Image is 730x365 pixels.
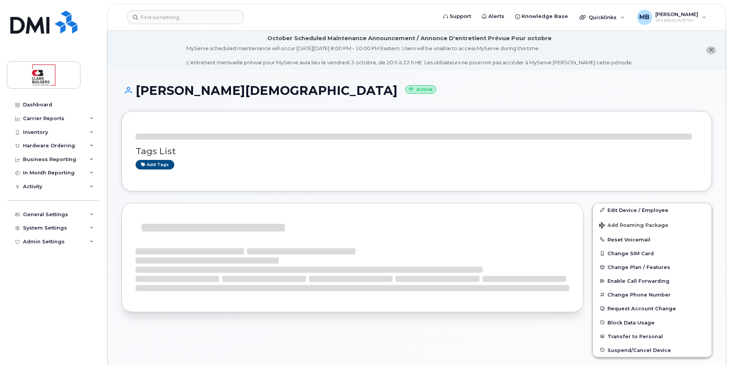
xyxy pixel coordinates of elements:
button: Enable Call Forwarding [593,274,712,288]
span: Add Roaming Package [599,222,668,230]
button: Block Data Usage [593,316,712,329]
button: Change Plan / Features [593,260,712,274]
h1: [PERSON_NAME][DEMOGRAPHIC_DATA] [121,84,712,97]
div: MyServe scheduled maintenance will occur [DATE][DATE] 8:00 PM - 10:00 PM Eastern. Users will be u... [187,45,633,66]
button: Suspend/Cancel Device [593,343,712,357]
button: Change Phone Number [593,288,712,301]
h3: Tags List [136,147,698,156]
button: Request Account Change [593,301,712,315]
button: close notification [706,46,716,54]
span: Suspend/Cancel Device [607,347,671,353]
span: Change Plan / Features [607,264,670,270]
button: Add Roaming Package [593,217,712,233]
a: Edit Device / Employee [593,203,712,217]
small: Active [405,85,436,94]
button: Change SIM Card [593,246,712,260]
button: Transfer to Personal [593,329,712,343]
a: Add tags [136,160,174,169]
div: October Scheduled Maintenance Announcement / Annonce D'entretient Prévue Pour octobre [267,34,552,42]
button: Reset Voicemail [593,233,712,246]
span: Enable Call Forwarding [607,278,669,284]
